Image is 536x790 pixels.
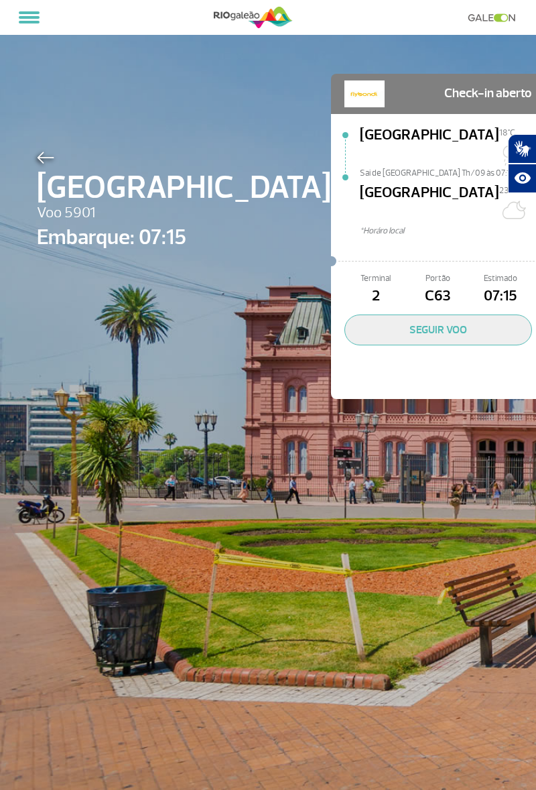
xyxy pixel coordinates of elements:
span: Check-in aberto [444,80,532,107]
span: 23°C [499,185,516,196]
span: Terminal [344,272,407,285]
span: 07:15 [470,285,532,308]
img: Céu limpo [499,196,526,223]
span: Voo 5901 [37,202,331,225]
div: Plugin de acessibilidade da Hand Talk. [508,134,536,193]
span: Embarque: 07:15 [37,221,331,253]
span: Portão [407,272,469,285]
span: [GEOGRAPHIC_DATA] [360,182,499,225]
span: C63 [407,285,469,308]
img: Chuvoso [499,139,526,166]
button: Abrir tradutor de língua de sinais. [508,134,536,164]
span: [GEOGRAPHIC_DATA] [37,164,331,212]
span: [GEOGRAPHIC_DATA] [360,124,499,167]
button: Abrir recursos assistivos. [508,164,536,193]
span: Estimado [470,272,532,285]
span: 2 [344,285,407,308]
span: 18°C [499,127,515,138]
button: SEGUIR VOO [344,315,532,345]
